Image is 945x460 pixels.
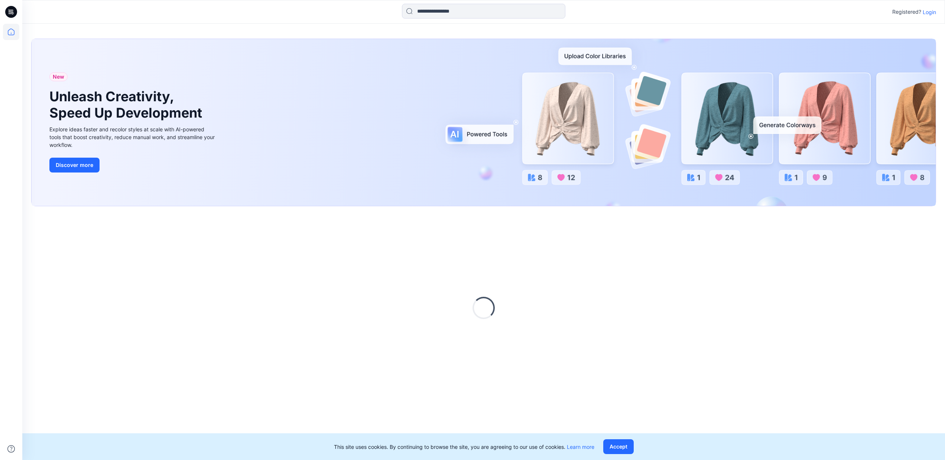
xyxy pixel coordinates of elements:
[334,443,594,451] p: This site uses cookies. By continuing to browse the site, you are agreeing to our use of cookies.
[603,439,634,454] button: Accept
[49,125,217,149] div: Explore ideas faster and recolor styles at scale with AI-powered tools that boost creativity, red...
[923,8,936,16] p: Login
[49,158,100,172] button: Discover more
[892,7,921,16] p: Registered?
[49,89,205,121] h1: Unleash Creativity, Speed Up Development
[53,72,64,81] span: New
[49,158,217,172] a: Discover more
[567,444,594,450] a: Learn more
